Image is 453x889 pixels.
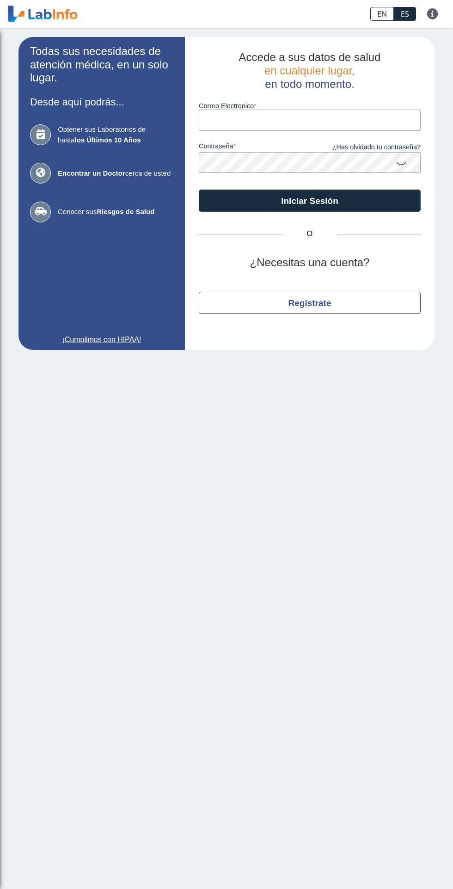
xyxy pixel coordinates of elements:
span: Obtener sus Laboratorios de hasta [58,124,173,145]
b: Riesgos de Salud [97,208,154,215]
b: los Últimos 10 Años [75,136,141,144]
label: contraseña [199,142,310,153]
button: Regístrate [199,292,421,314]
b: Encontrar un Doctor [58,169,125,177]
span: O [282,228,337,239]
span: Conocer sus [58,207,173,217]
h3: Desde aquí podrás... [30,96,173,108]
span: en cualquier lugar, [264,64,355,77]
a: ¿Has olvidado tu contraseña? [310,142,421,153]
span: en todo momento. [265,78,354,90]
a: ¡Cumplimos con HIPAA! [30,334,173,345]
a: ES [394,7,416,21]
iframe: Help widget launcher [371,853,443,879]
h2: Todas sus necesidades de atención médica, en un solo lugar. [30,45,173,85]
label: Correo Electronico [199,102,421,110]
button: Iniciar Sesión [199,190,421,212]
span: cerca de usted [58,168,173,179]
span: Accede a sus datos de salud [239,51,381,63]
h2: ¿Necesitas una cuenta? [199,256,421,270]
a: EN [370,7,394,21]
